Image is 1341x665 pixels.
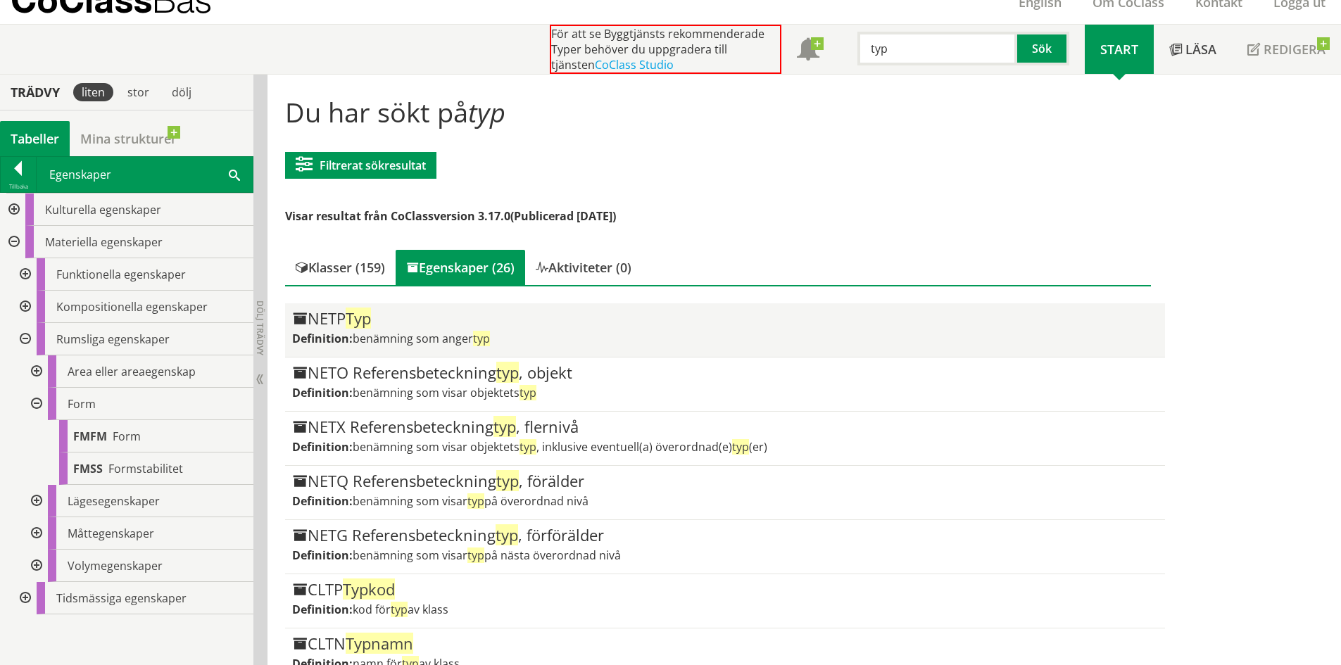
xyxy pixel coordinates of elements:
[113,429,141,444] span: Form
[346,308,371,329] span: Typ
[254,300,266,355] span: Dölj trädvy
[68,364,196,379] span: Area eller areaegenskap
[285,250,396,285] div: Klasser (159)
[468,94,505,130] span: typ
[1017,32,1069,65] button: Sök
[1,181,36,192] div: Tillbaka
[68,493,160,509] span: Lägesegenskaper
[496,362,519,383] span: typ
[467,493,484,509] span: typ
[73,461,103,476] span: FMSS
[73,83,113,101] div: liten
[73,429,107,444] span: FMFM
[732,439,749,455] span: typ
[550,25,781,74] div: För att se Byggtjänsts rekommenderade Typer behöver du uppgradera till tjänsten
[346,633,413,654] span: Typnamn
[496,524,518,545] span: typ
[797,39,819,62] span: Notifikationer
[353,547,621,563] span: benämning som visar på nästa överordnad nivå
[292,331,353,346] label: Definition:
[343,578,395,600] span: Typkod
[353,493,588,509] span: benämning som visar på överordnad nivå
[353,385,536,400] span: benämning som visar objektets
[496,470,519,491] span: typ
[292,473,1157,490] div: NETQ Referensbeteckning , förälder
[229,167,240,182] span: Sök i tabellen
[56,299,208,315] span: Kompositionella egenskaper
[292,635,1157,652] div: CLTN
[292,527,1157,544] div: NETG Referensbeteckning , förförälder
[292,602,353,617] label: Definition:
[45,234,163,250] span: Materiella egenskaper
[520,385,536,400] span: typ
[68,526,154,541] span: Måttegenskaper
[1264,41,1326,58] span: Redigera
[353,602,448,617] span: kod för av klass
[353,331,490,346] span: benämning som anger
[68,558,163,574] span: Volymegenskaper
[292,419,1157,436] div: NETX Referensbeteckning , flernivå
[396,250,525,285] div: Egenskaper (26)
[68,396,96,412] span: Form
[3,84,68,100] div: Trädvy
[292,547,353,563] label: Definition:
[473,331,490,346] span: typ
[1100,41,1138,58] span: Start
[493,416,516,437] span: typ
[467,547,484,563] span: typ
[285,208,510,224] span: Visar resultat från CoClassversion 3.17.0
[1154,25,1232,74] a: Läsa
[595,57,674,72] a: CoClass Studio
[70,121,187,156] a: Mina strukturer
[520,439,536,455] span: typ
[45,202,161,217] span: Kulturella egenskaper
[292,493,353,509] label: Definition:
[163,83,200,101] div: dölj
[285,96,1150,127] h1: Du har sökt på
[292,439,353,455] label: Definition:
[353,439,767,455] span: benämning som visar objektets , inklusive eventuell(a) överordnad(e) (er)
[56,331,170,347] span: Rumsliga egenskaper
[1185,41,1216,58] span: Läsa
[1085,25,1154,74] a: Start
[292,310,1157,327] div: NETP
[108,461,183,476] span: Formstabilitet
[510,208,616,224] span: (Publicerad [DATE])
[119,83,158,101] div: stor
[285,152,436,179] button: Filtrerat sökresultat
[56,590,187,606] span: Tidsmässiga egenskaper
[292,385,353,400] label: Definition:
[391,602,408,617] span: typ
[292,365,1157,381] div: NETO Referensbeteckning , objekt
[525,250,642,285] div: Aktiviteter (0)
[1232,25,1341,74] a: Redigera
[292,581,1157,598] div: CLTP
[56,267,186,282] span: Funktionella egenskaper
[857,32,1017,65] input: Sök
[37,157,253,192] div: Egenskaper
